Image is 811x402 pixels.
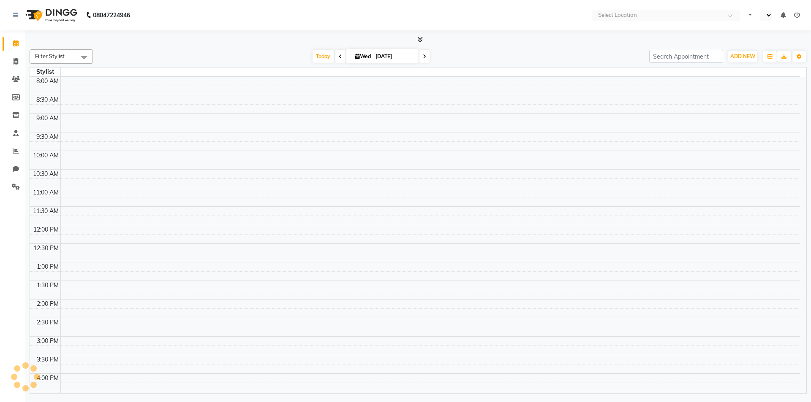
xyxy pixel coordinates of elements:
b: 08047224946 [93,3,130,27]
div: 10:30 AM [31,170,60,178]
span: ADD NEW [730,53,755,59]
button: ADD NEW [728,51,757,62]
div: 4:00 PM [35,374,60,383]
span: Filter Stylist [35,53,65,59]
div: 8:30 AM [35,95,60,104]
div: Stylist [30,67,60,76]
div: 9:00 AM [35,114,60,123]
span: Today [313,50,334,63]
div: 3:30 PM [35,355,60,364]
input: Search Appointment [649,50,723,63]
div: 2:30 PM [35,318,60,327]
span: Wed [353,53,373,59]
div: 12:00 PM [32,225,60,234]
div: 11:00 AM [31,188,60,197]
div: Select Location [598,11,637,19]
div: 12:30 PM [32,244,60,253]
div: 2:00 PM [35,299,60,308]
div: 1:00 PM [35,262,60,271]
img: logo [22,3,79,27]
div: 3:00 PM [35,337,60,345]
div: 11:30 AM [31,207,60,216]
div: 8:00 AM [35,77,60,86]
div: 9:30 AM [35,132,60,141]
div: 10:00 AM [31,151,60,160]
div: 4:30 PM [35,392,60,401]
input: 2025-09-03 [373,50,415,63]
div: 1:30 PM [35,281,60,290]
